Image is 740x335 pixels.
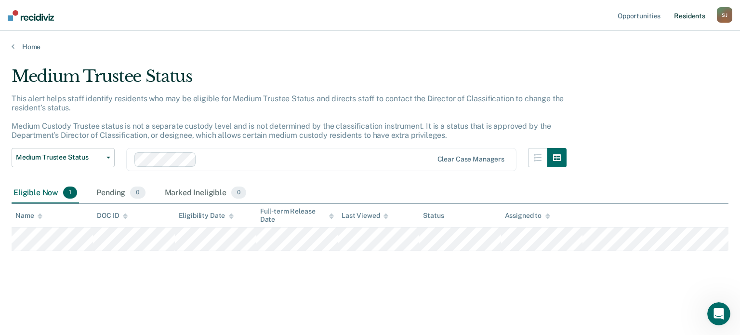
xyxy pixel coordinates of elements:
[260,207,334,224] div: Full-term Release Date
[163,183,249,204] div: Marked Ineligible0
[423,212,444,220] div: Status
[15,212,42,220] div: Name
[12,94,564,140] p: This alert helps staff identify residents who may be eligible for Medium Trustee Status and direc...
[179,212,234,220] div: Eligibility Date
[437,155,504,163] div: Clear case managers
[8,10,54,21] img: Recidiviz
[12,67,567,94] div: Medium Trustee Status
[130,187,145,199] span: 0
[63,187,77,199] span: 1
[12,148,115,167] button: Medium Trustee Status
[94,183,147,204] div: Pending0
[342,212,388,220] div: Last Viewed
[16,153,103,161] span: Medium Trustee Status
[97,212,128,220] div: DOC ID
[717,7,732,23] div: S J
[12,183,79,204] div: Eligible Now1
[717,7,732,23] button: SJ
[505,212,550,220] div: Assigned to
[231,187,246,199] span: 0
[12,42,728,51] a: Home
[707,302,730,325] iframe: Intercom live chat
